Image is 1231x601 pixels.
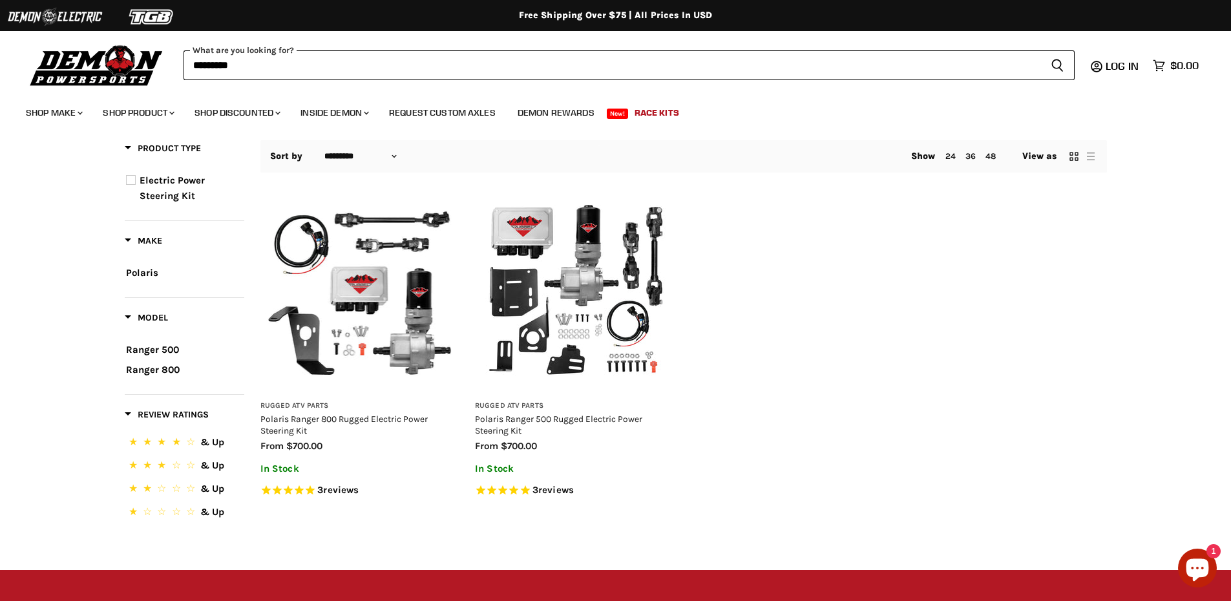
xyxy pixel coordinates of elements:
a: Shop Make [16,100,90,126]
span: Make [125,235,162,246]
span: Log in [1106,59,1139,72]
span: Ranger 500 [126,344,179,355]
button: 3 Stars. [126,458,243,476]
a: Inside Demon [291,100,377,126]
p: In Stock [260,463,463,474]
div: Product filter [125,142,244,540]
span: & Up [200,436,224,448]
a: 48 [985,151,996,161]
span: Show [911,151,936,162]
button: 2 Stars. [126,481,243,500]
button: Filter by Model [125,311,168,328]
span: & Up [200,459,224,471]
h3: Rugged ATV Parts [260,401,463,411]
button: 4 Stars. [126,434,243,453]
a: Log in [1100,60,1146,72]
span: $700.00 [501,440,537,452]
span: New! [607,109,629,119]
span: from [475,440,498,452]
span: 3 reviews [317,485,359,496]
a: Polaris Ranger 800 Rugged Electric Power Steering Kit [260,414,428,436]
button: Filter by Review Ratings [125,408,209,425]
button: 1 Star. [126,504,243,523]
span: 3 reviews [532,485,574,496]
span: Rated 4.7 out of 5 stars 3 reviews [475,484,677,498]
button: grid view [1068,150,1080,163]
button: Search [1040,50,1075,80]
div: Free Shipping Over $75 | All Prices In USD [99,10,1133,21]
span: & Up [200,506,224,518]
a: Shop Product [93,100,182,126]
label: Sort by [270,151,303,162]
img: Demon Powersports [26,42,167,88]
span: Rated 4.7 out of 5 stars 3 reviews [260,484,463,498]
span: Model [125,312,168,323]
span: from [260,440,284,452]
form: Product [184,50,1075,80]
ul: Main menu [16,94,1195,126]
a: Demon Rewards [508,100,604,126]
a: 36 [965,151,976,161]
button: Filter by Make [125,235,162,251]
span: & Up [200,483,224,494]
a: Shop Discounted [185,100,288,126]
a: 24 [945,151,956,161]
img: Polaris Ranger 500 Rugged Electric Power Steering Kit [475,189,677,392]
span: reviews [538,485,574,496]
inbox-online-store-chat: Shopify online store chat [1174,549,1221,591]
span: Ranger 800 [126,364,180,375]
a: Race Kits [625,100,689,126]
img: Polaris Ranger 800 Rugged Electric Power Steering Kit [260,189,463,392]
img: Demon Electric Logo 2 [6,5,103,29]
span: $0.00 [1170,59,1199,72]
img: TGB Logo 2 [103,5,200,29]
span: reviews [323,485,359,496]
h3: Rugged ATV Parts [475,401,677,411]
button: list view [1084,150,1097,163]
input: When autocomplete results are available use up and down arrows to review and enter to select [184,50,1040,80]
span: Review Ratings [125,409,209,420]
a: Request Custom Axles [379,100,505,126]
a: Polaris Ranger 500 Rugged Electric Power Steering Kit [475,414,642,436]
span: Polaris [126,267,158,279]
span: Electric Power Steering Kit [140,174,205,202]
a: $0.00 [1146,56,1205,75]
button: Filter by Product Type [125,142,201,158]
span: $700.00 [286,440,322,452]
span: Product Type [125,143,201,154]
p: In Stock [475,463,677,474]
span: View as [1022,151,1057,162]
